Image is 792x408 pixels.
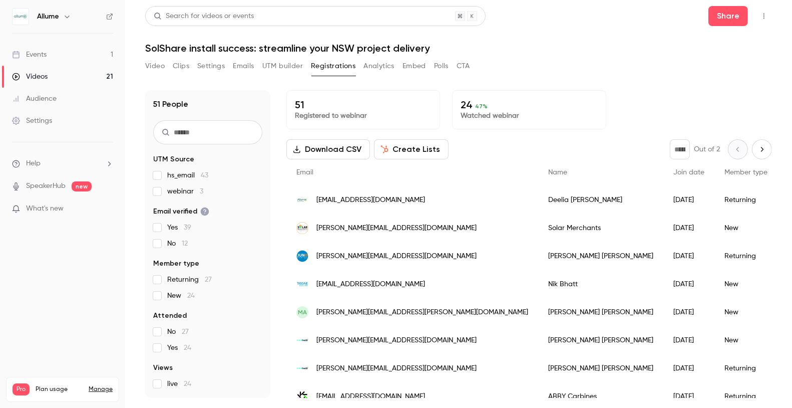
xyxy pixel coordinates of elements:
[756,8,772,24] button: Top Bar Actions
[316,363,477,374] span: [PERSON_NAME][EMAIL_ADDRESS][DOMAIN_NAME]
[167,186,203,196] span: webinar
[153,98,188,110] h1: 51 People
[13,9,29,25] img: Allume
[363,58,394,74] button: Analytics
[26,181,66,191] a: SpeakerHub
[167,343,191,353] span: Yes
[316,307,528,318] span: [PERSON_NAME][EMAIL_ADDRESS][PERSON_NAME][DOMAIN_NAME]
[262,58,303,74] button: UTM builder
[145,42,772,54] h1: SolShare install success: streamline your NSW project delivery
[12,72,48,82] div: Videos
[12,94,57,104] div: Audience
[374,139,449,159] button: Create Lists
[663,242,714,270] div: [DATE]
[663,298,714,326] div: [DATE]
[167,275,212,285] span: Returning
[714,298,777,326] div: New
[538,298,663,326] div: [PERSON_NAME] [PERSON_NAME]
[153,259,199,269] span: Member type
[538,186,663,214] div: Deelia [PERSON_NAME]
[724,169,767,176] span: Member type
[173,58,189,74] button: Clips
[296,278,308,290] img: todaesolar.com.au
[12,158,113,169] li: help-dropdown-opener
[72,181,92,191] span: new
[714,186,777,214] div: Returning
[298,308,307,317] span: MA
[538,354,663,382] div: [PERSON_NAME] [PERSON_NAME]
[296,222,308,234] img: solarmerchants.com.au
[461,111,597,121] p: Watched webinar
[13,383,30,395] span: Pro
[37,12,59,22] h6: Allume
[12,116,52,126] div: Settings
[167,379,191,389] span: live
[548,169,567,176] span: Name
[663,186,714,214] div: [DATE]
[714,354,777,382] div: Returning
[316,223,477,234] span: [PERSON_NAME][EMAIL_ADDRESS][DOMAIN_NAME]
[403,58,426,74] button: Embed
[145,58,165,74] button: Video
[296,169,313,176] span: Email
[184,224,191,231] span: 39
[184,380,191,387] span: 24
[316,251,477,262] span: [PERSON_NAME][EMAIL_ADDRESS][DOMAIN_NAME]
[538,270,663,298] div: Nik Bhatt
[153,311,187,321] span: Attended
[205,276,212,283] span: 27
[714,214,777,242] div: New
[714,326,777,354] div: New
[182,240,188,247] span: 12
[89,385,113,393] a: Manage
[12,50,47,60] div: Events
[316,391,425,402] span: [EMAIL_ADDRESS][DOMAIN_NAME]
[461,99,597,111] p: 24
[296,390,308,402] img: green.com.au
[36,385,83,393] span: Plan usage
[752,139,772,159] button: Next page
[286,139,370,159] button: Download CSV
[714,270,777,298] div: New
[457,58,470,74] button: CTA
[714,242,777,270] div: Returning
[434,58,449,74] button: Polls
[201,172,208,179] span: 43
[167,327,189,337] span: No
[663,270,714,298] div: [DATE]
[295,99,432,111] p: 51
[663,354,714,382] div: [DATE]
[182,328,189,335] span: 27
[167,291,195,301] span: New
[316,279,425,290] span: [EMAIL_ADDRESS][DOMAIN_NAME]
[167,170,208,180] span: hs_email
[26,158,41,169] span: Help
[311,58,355,74] button: Registrations
[296,194,308,206] img: allumeenergy.com.au
[200,188,203,195] span: 3
[197,58,225,74] button: Settings
[538,242,663,270] div: [PERSON_NAME] [PERSON_NAME]
[167,223,191,233] span: Yes
[153,207,209,217] span: Email verified
[316,195,425,206] span: [EMAIL_ADDRESS][DOMAIN_NAME]
[153,154,194,164] span: UTM Source
[167,239,188,249] span: No
[153,363,173,373] span: Views
[673,169,704,176] span: Join date
[538,214,663,242] div: Solar Merchants
[154,11,254,22] div: Search for videos or events
[538,326,663,354] div: [PERSON_NAME] [PERSON_NAME]
[296,250,308,262] img: junoenergy.com.au
[663,326,714,354] div: [DATE]
[184,344,191,351] span: 24
[694,144,720,154] p: Out of 2
[26,203,64,214] span: What's new
[296,362,308,374] img: goodearthgroup.com.au
[475,103,488,110] span: 47 %
[295,111,432,121] p: Registered to webinar
[101,205,113,214] iframe: Noticeable Trigger
[316,335,477,346] span: [PERSON_NAME][EMAIL_ADDRESS][DOMAIN_NAME]
[708,6,748,26] button: Share
[296,334,308,346] img: goodearthgroup.com.au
